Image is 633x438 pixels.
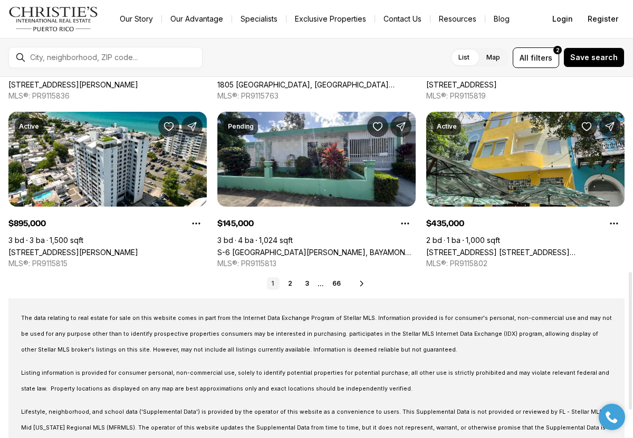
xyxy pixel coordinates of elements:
[390,116,411,137] button: Share Property
[367,116,388,137] button: Save Property: S-6 Santa Juanita ABAD N
[181,116,203,137] button: Share Property
[552,15,573,23] span: Login
[531,52,552,63] span: filters
[426,248,625,257] a: 307 Tetuan St. COND. SOLARIA OLD SAN JUAN #302, OLD SAN JUAN PR, 00901
[520,52,529,63] span: All
[588,15,618,23] span: Register
[158,116,179,137] button: Save Property: 2306 LAUREL STREET #PH A
[162,12,232,26] a: Our Advantage
[576,116,597,137] button: Save Property: 307 Tetuan St. COND. SOLARIA OLD SAN JUAN #302
[19,122,39,131] p: Active
[581,8,625,30] button: Register
[485,12,518,26] a: Blog
[395,213,416,234] button: Property options
[286,12,375,26] a: Exclusive Properties
[563,47,625,67] button: Save search
[301,277,313,290] a: 3
[8,80,138,89] a: 51 KING'S COURT ST #14B, SAN JUAN PR, 00911
[437,122,457,131] p: Active
[318,280,324,288] li: ...
[232,12,286,26] a: Specialists
[217,80,416,89] a: 1805 CAMELIA, SAN JUAN PR, 00927
[111,12,161,26] a: Our Story
[375,12,430,26] button: Contact Us
[546,8,579,30] button: Login
[513,47,559,68] button: Allfilters2
[284,277,296,290] a: 2
[426,80,497,89] a: 1353 AVE PALMA REAL #9B 1, GUAYNABO PR, 00969
[599,116,620,137] button: Share Property
[328,277,345,290] a: 66
[450,48,478,67] label: List
[217,248,416,257] a: S-6 Santa Juanita ABAD N, BAYAMON PR, 00956
[228,122,254,131] p: Pending
[556,46,560,54] span: 2
[603,213,625,234] button: Property options
[430,12,485,26] a: Resources
[267,277,280,290] a: 1
[21,369,609,392] span: Listing information is provided for consumer personal, non-commercial use, solely to identify pot...
[478,48,509,67] label: Map
[8,6,99,32] img: logo
[21,315,612,353] span: The data relating to real estate for sale on this website comes in part from the Internet Data Ex...
[267,277,345,290] nav: Pagination
[570,53,618,62] span: Save search
[186,213,207,234] button: Property options
[8,248,138,257] a: 2306 LAUREL STREET #PH A, SAN JUAN PR, 00913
